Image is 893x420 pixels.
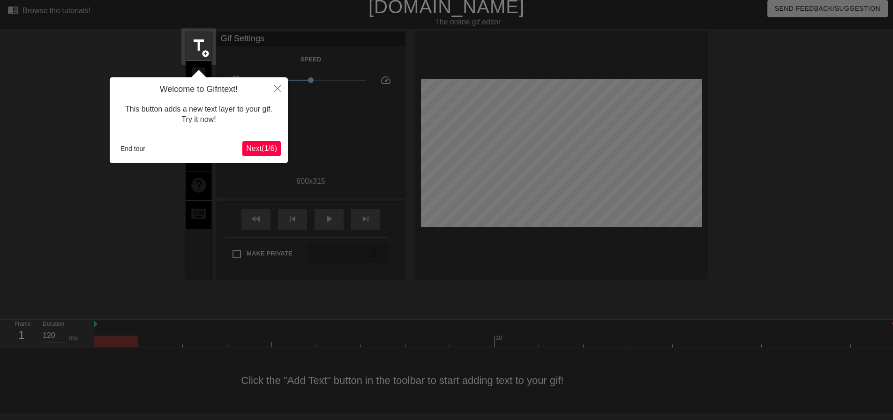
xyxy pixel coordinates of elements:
button: Next [242,141,281,156]
h4: Welcome to Gifntext! [117,84,281,95]
button: End tour [117,142,149,156]
div: This button adds a new text layer to your gif. Try it now! [117,95,281,135]
button: Close [267,77,288,99]
span: Next ( 1 / 6 ) [246,144,277,152]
